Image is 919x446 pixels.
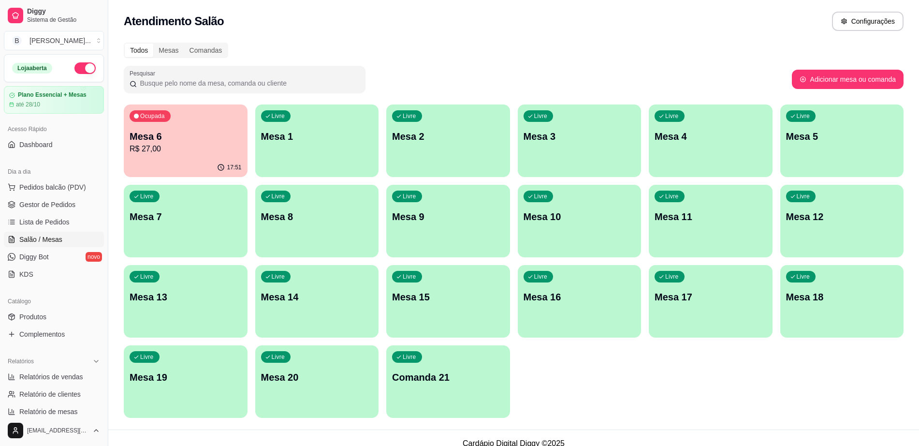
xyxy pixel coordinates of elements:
[74,62,96,74] button: Alterar Status
[665,273,679,281] p: Livre
[4,369,104,385] a: Relatórios de vendas
[124,104,248,177] button: OcupadaMesa 6R$ 27,0017:51
[19,217,70,227] span: Lista de Pedidos
[130,69,159,77] label: Pesquisar
[665,112,679,120] p: Livre
[780,185,904,257] button: LivreMesa 12
[524,290,636,304] p: Mesa 16
[518,185,642,257] button: LivreMesa 10
[386,104,510,177] button: LivreMesa 2
[261,210,373,223] p: Mesa 8
[649,104,773,177] button: LivreMesa 4
[124,14,224,29] h2: Atendimento Salão
[272,273,285,281] p: Livre
[140,353,154,361] p: Livre
[392,371,504,384] p: Comanda 21
[261,290,373,304] p: Mesa 14
[19,200,75,209] span: Gestor de Pedidos
[403,353,416,361] p: Livre
[27,16,100,24] span: Sistema de Gestão
[19,269,33,279] span: KDS
[19,252,49,262] span: Diggy Bot
[153,44,184,57] div: Mesas
[184,44,228,57] div: Comandas
[4,387,104,402] a: Relatório de clientes
[4,121,104,137] div: Acesso Rápido
[386,265,510,338] button: LivreMesa 15
[655,210,767,223] p: Mesa 11
[649,185,773,257] button: LivreMesa 11
[534,273,548,281] p: Livre
[534,193,548,200] p: Livre
[403,273,416,281] p: Livre
[665,193,679,200] p: Livre
[4,86,104,114] a: Plano Essencial + Mesasaté 28/10
[227,164,241,171] p: 17:51
[392,290,504,304] p: Mesa 15
[8,357,34,365] span: Relatórios
[4,249,104,265] a: Diggy Botnovo
[19,140,53,149] span: Dashboard
[4,267,104,282] a: KDS
[780,104,904,177] button: LivreMesa 5
[655,130,767,143] p: Mesa 4
[518,265,642,338] button: LivreMesa 16
[392,210,504,223] p: Mesa 9
[4,309,104,325] a: Produtos
[786,290,898,304] p: Mesa 18
[4,327,104,342] a: Complementos
[403,193,416,200] p: Livre
[124,185,248,257] button: LivreMesa 7
[534,112,548,120] p: Livre
[140,193,154,200] p: Livre
[29,36,91,45] div: [PERSON_NAME] ...
[4,4,104,27] a: DiggySistema de Gestão
[27,7,100,16] span: Diggy
[130,143,242,155] p: R$ 27,00
[16,101,40,108] article: até 28/10
[272,112,285,120] p: Livre
[649,265,773,338] button: LivreMesa 17
[19,312,46,322] span: Produtos
[130,130,242,143] p: Mesa 6
[403,112,416,120] p: Livre
[19,372,83,382] span: Relatórios de vendas
[137,78,360,88] input: Pesquisar
[524,210,636,223] p: Mesa 10
[4,164,104,179] div: Dia a dia
[27,427,88,434] span: [EMAIL_ADDRESS][DOMAIN_NAME]
[4,179,104,195] button: Pedidos balcão (PDV)
[19,389,81,399] span: Relatório de clientes
[386,345,510,418] button: LivreComanda 21
[255,104,379,177] button: LivreMesa 1
[4,232,104,247] a: Salão / Mesas
[19,407,78,416] span: Relatório de mesas
[140,273,154,281] p: Livre
[255,345,379,418] button: LivreMesa 20
[12,36,22,45] span: B
[518,104,642,177] button: LivreMesa 3
[792,70,904,89] button: Adicionar mesa ou comanda
[272,193,285,200] p: Livre
[4,137,104,152] a: Dashboard
[124,265,248,338] button: LivreMesa 13
[4,31,104,50] button: Select a team
[261,371,373,384] p: Mesa 20
[524,130,636,143] p: Mesa 3
[786,210,898,223] p: Mesa 12
[797,273,810,281] p: Livre
[797,193,810,200] p: Livre
[786,130,898,143] p: Mesa 5
[18,91,87,99] article: Plano Essencial + Mesas
[255,265,379,338] button: LivreMesa 14
[19,235,62,244] span: Salão / Mesas
[19,182,86,192] span: Pedidos balcão (PDV)
[4,294,104,309] div: Catálogo
[140,112,165,120] p: Ocupada
[124,345,248,418] button: LivreMesa 19
[4,404,104,419] a: Relatório de mesas
[19,329,65,339] span: Complementos
[255,185,379,257] button: LivreMesa 8
[4,197,104,212] a: Gestor de Pedidos
[130,290,242,304] p: Mesa 13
